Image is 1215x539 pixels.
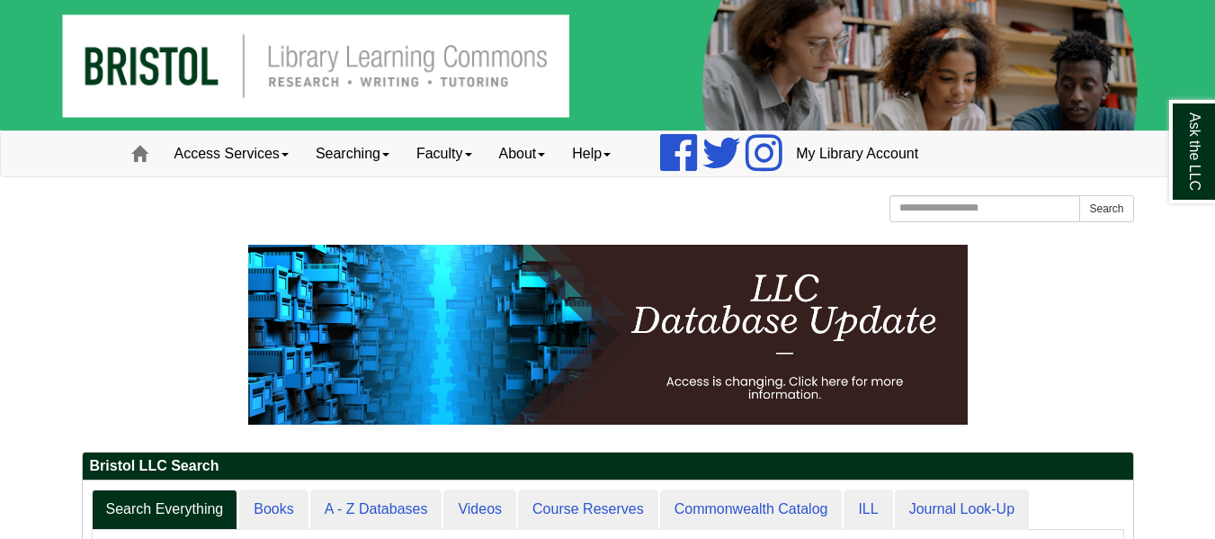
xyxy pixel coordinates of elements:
a: Faculty [403,131,486,176]
a: Course Reserves [518,490,658,530]
a: ILL [844,490,892,530]
img: HTML tutorial [248,245,968,425]
a: A - Z Databases [310,490,442,530]
a: Commonwealth Catalog [660,490,843,530]
a: About [486,131,559,176]
a: Books [239,490,308,530]
a: Searching [302,131,403,176]
a: Help [558,131,624,176]
button: Search [1079,195,1133,222]
a: Videos [443,490,516,530]
h2: Bristol LLC Search [83,453,1133,481]
a: Search Everything [92,490,238,530]
a: Access Services [161,131,302,176]
a: My Library Account [782,131,932,176]
a: Journal Look-Up [895,490,1029,530]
